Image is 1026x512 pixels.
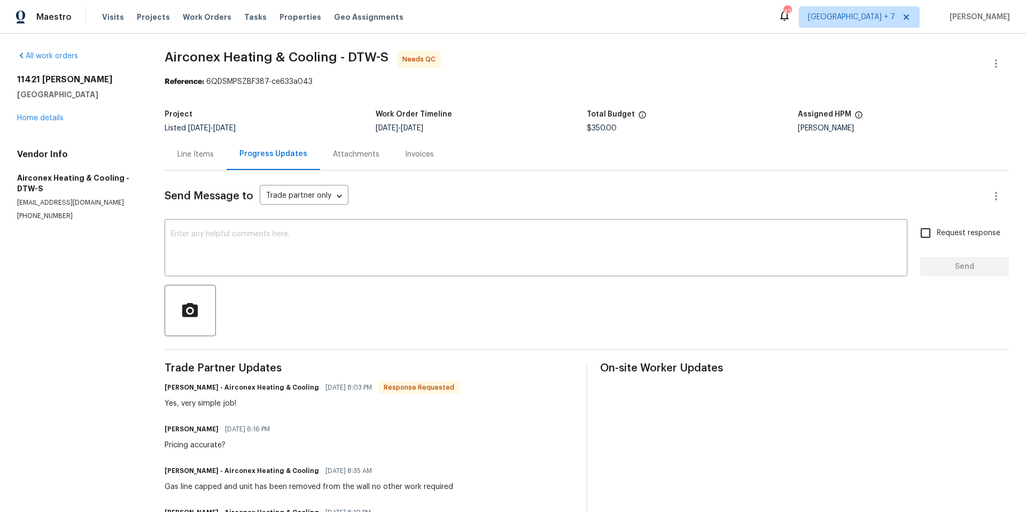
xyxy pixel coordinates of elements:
span: [DATE] 8:03 PM [325,382,372,393]
span: Work Orders [183,12,231,22]
h5: Total Budget [587,111,635,118]
span: Response Requested [379,382,458,393]
span: Airconex Heating & Cooling - DTW-S [165,51,388,64]
h6: [PERSON_NAME] [165,424,219,435]
b: Reference: [165,78,204,86]
div: 6QDSMPSZBF387-ce633a043 [165,76,1009,87]
h6: [PERSON_NAME] - Airconex Heating & Cooling [165,466,319,476]
div: [PERSON_NAME] [798,125,1009,132]
span: Trade Partner Updates [165,363,573,374]
span: [DATE] 8:35 AM [325,466,372,476]
span: [DATE] [188,125,211,132]
h5: Airconex Heating & Cooling - DTW-S [17,173,139,194]
div: Progress Updates [239,149,307,159]
span: The total cost of line items that have been proposed by Opendoor. This sum includes line items th... [638,111,647,125]
p: [PHONE_NUMBER] [17,212,139,221]
span: Visits [102,12,124,22]
span: [DATE] 6:16 PM [225,424,270,435]
span: [GEOGRAPHIC_DATA] + 7 [808,12,895,22]
span: Maestro [36,12,72,22]
span: Tasks [244,13,267,21]
span: Projects [137,12,170,22]
span: - [376,125,423,132]
a: All work orders [17,52,78,60]
div: Line Items [177,149,214,160]
div: Yes, very simple job! [165,398,460,409]
h6: [PERSON_NAME] - Airconex Heating & Cooling [165,382,319,393]
span: Send Message to [165,191,253,201]
span: Needs QC [402,54,440,65]
span: [DATE] [401,125,423,132]
a: Home details [17,114,64,122]
div: Pricing accurate? [165,440,276,451]
span: Listed [165,125,236,132]
span: On-site Worker Updates [600,363,1009,374]
span: [DATE] [376,125,398,132]
h5: Work Order Timeline [376,111,452,118]
span: Geo Assignments [334,12,403,22]
div: Gas line capped and unit has been removed from the wall no other work required [165,482,453,492]
div: Attachments [333,149,379,160]
h4: Vendor Info [17,149,139,160]
div: Trade partner only [260,188,348,205]
div: Invoices [405,149,434,160]
span: The hpm assigned to this work order. [854,111,863,125]
h5: [GEOGRAPHIC_DATA] [17,89,139,100]
span: [DATE] [213,125,236,132]
h5: Project [165,111,192,118]
p: [EMAIL_ADDRESS][DOMAIN_NAME] [17,198,139,207]
div: 42 [783,6,791,17]
span: Properties [279,12,321,22]
span: [PERSON_NAME] [945,12,1010,22]
span: Request response [937,228,1000,239]
h5: Assigned HPM [798,111,851,118]
span: - [188,125,236,132]
h2: 11421 [PERSON_NAME] [17,74,139,85]
span: $350.00 [587,125,617,132]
